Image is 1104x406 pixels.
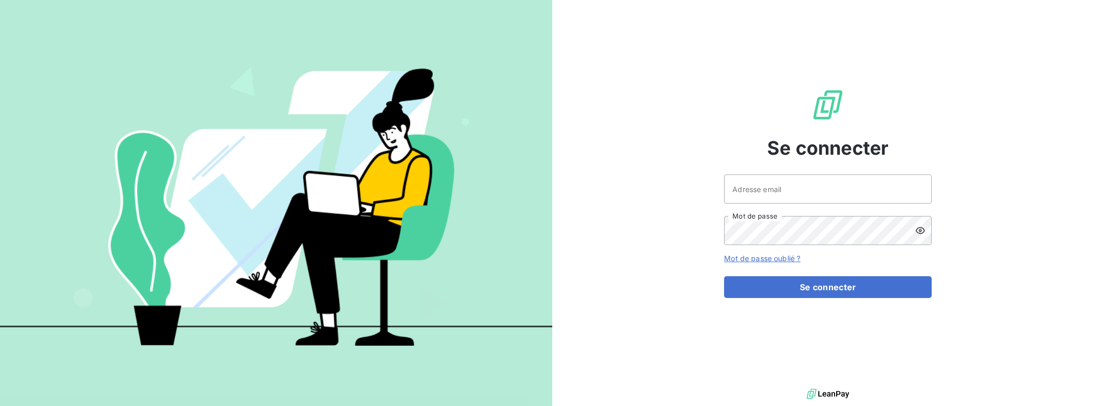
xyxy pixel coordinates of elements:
[724,174,932,204] input: placeholder
[767,134,889,162] span: Se connecter
[807,386,849,402] img: logo
[724,254,800,263] a: Mot de passe oublié ?
[811,88,844,121] img: Logo LeanPay
[724,276,932,298] button: Se connecter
